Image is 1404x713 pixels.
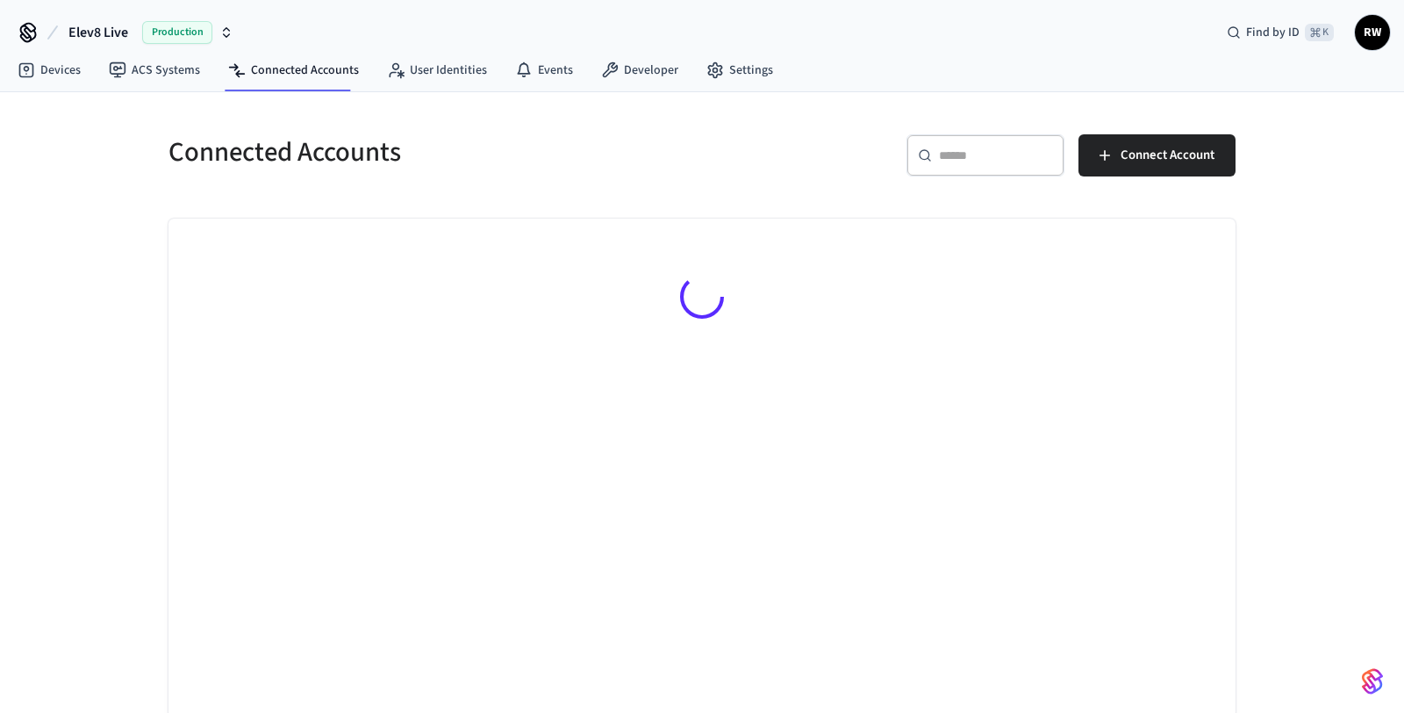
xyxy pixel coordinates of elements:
[1305,24,1334,41] span: ⌘ K
[692,54,787,86] a: Settings
[214,54,373,86] a: Connected Accounts
[1362,667,1383,695] img: SeamLogoGradient.69752ec5.svg
[168,134,691,170] h5: Connected Accounts
[142,21,212,44] span: Production
[373,54,501,86] a: User Identities
[4,54,95,86] a: Devices
[587,54,692,86] a: Developer
[1246,24,1300,41] span: Find by ID
[68,22,128,43] span: Elev8 Live
[1121,144,1214,167] span: Connect Account
[1213,17,1348,48] div: Find by ID⌘ K
[1078,134,1236,176] button: Connect Account
[1355,15,1390,50] button: RW
[95,54,214,86] a: ACS Systems
[1357,17,1388,48] span: RW
[501,54,587,86] a: Events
